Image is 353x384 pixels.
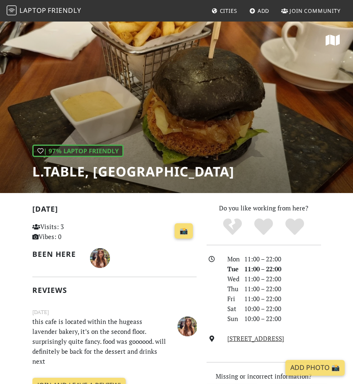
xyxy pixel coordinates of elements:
small: [DATE] [27,308,202,316]
a: LaptopFriendly LaptopFriendly [7,4,81,18]
div: Wed [222,274,240,284]
img: LaptopFriendly [7,5,17,15]
p: Visits: 3 Vibes: 0 [32,222,80,242]
div: 11:00 – 22:00 [239,274,326,284]
h2: Reviews [32,286,197,295]
span: Laptop [19,6,46,15]
div: Definitely! [279,217,310,236]
span: IVONNE SUWARMA [90,253,110,261]
div: 11:00 – 22:00 [239,284,326,294]
div: 10:00 – 22:00 [239,314,326,324]
a: [STREET_ADDRESS] [227,334,284,343]
img: 4647-ivonne.jpg [90,248,110,268]
h2: [DATE] [32,205,197,217]
div: Fri [222,294,240,304]
a: Add Photo 📸 [285,360,345,376]
div: Yes [248,217,279,236]
div: Tue [222,264,240,274]
span: Join Community [290,7,341,14]
div: No [217,217,248,236]
div: 10:00 – 22:00 [239,304,326,314]
div: Mon [222,254,240,264]
span: Add [258,7,270,14]
h2: Been here [32,250,80,258]
div: 11:00 – 22:00 [239,264,326,274]
span: Friendly [48,6,81,15]
p: this cafe is located within the hugeass lavender bakery, it’s on the second floor. surprisingly q... [27,316,173,366]
div: Sun [222,314,240,324]
span: Cities [220,7,237,14]
h1: L.table, [GEOGRAPHIC_DATA] [32,164,234,179]
a: Join Community [278,3,344,18]
div: Sat [222,304,240,314]
a: 📸 [175,223,193,239]
a: Add [246,3,273,18]
a: Cities [208,3,241,18]
div: | 97% Laptop Friendly [32,145,124,157]
p: Missing or incorrect information? [207,371,321,381]
img: 4647-ivonne.jpg [178,316,197,336]
div: 11:00 – 22:00 [239,254,326,264]
span: IVONNE SUWARMA [178,321,197,330]
div: Thu [222,284,240,294]
p: Do you like working from here? [207,203,321,213]
div: 11:00 – 22:00 [239,294,326,304]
